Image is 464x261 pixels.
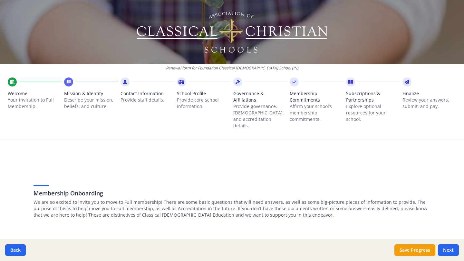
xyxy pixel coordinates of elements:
[233,90,287,103] span: Governance & Affiliations
[121,90,174,97] span: Contact Information
[290,103,343,122] p: Affirm your school’s membership commitments.
[233,103,287,129] p: Provide governance, [DEMOGRAPHIC_DATA], and accreditation details.
[34,189,430,198] h3: Membership Onboarding
[5,244,26,256] button: Back
[290,90,343,103] span: Membership Commitments
[64,97,118,110] p: Describe your mission, beliefs, and culture.
[177,90,231,97] span: School Profile
[394,244,435,256] button: Save Progress
[121,97,174,103] p: Provide staff details.
[64,90,118,97] span: Mission & Identity
[402,90,456,97] span: Finalize
[402,97,456,110] p: Review your answers, submit, and pay.
[346,103,400,122] p: Explore optional resources for your school.
[438,244,459,256] button: Next
[346,90,400,103] span: Subscriptions & Partnerships
[136,10,329,55] img: Logo
[34,199,430,218] p: We are so excited to invite you to move to Full membership! There are some basic questions that w...
[8,97,62,110] p: Your invitation to Full Membership.
[177,97,231,110] p: Provide core school information.
[8,90,62,97] span: Welcome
